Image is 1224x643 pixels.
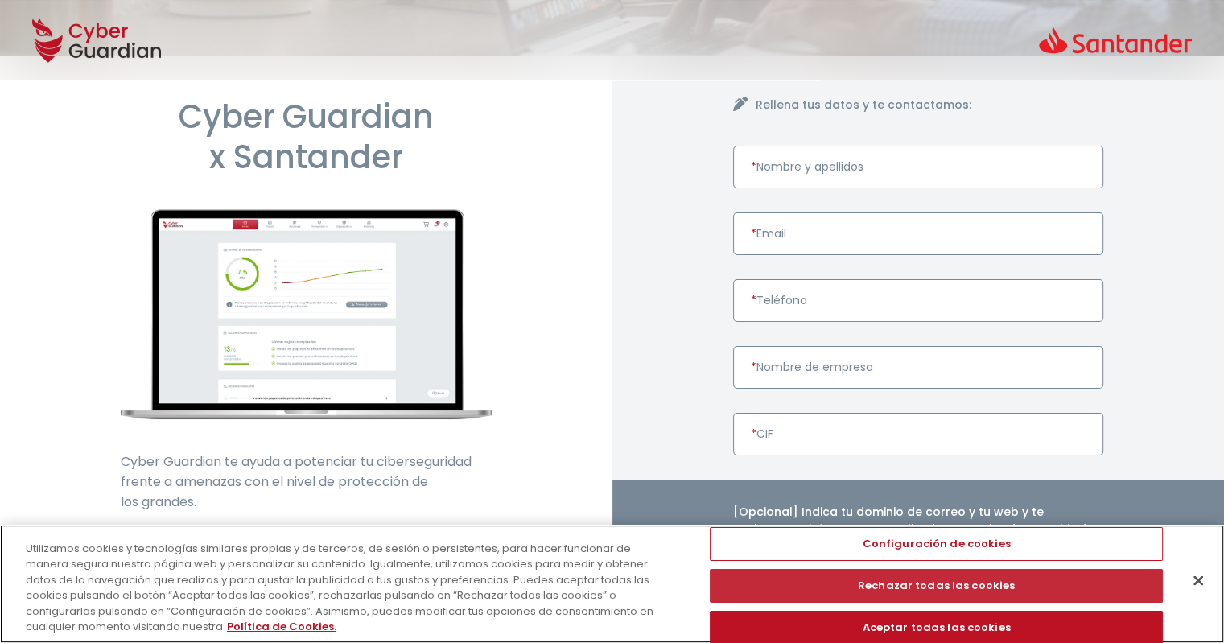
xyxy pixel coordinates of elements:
[710,528,1163,562] button: Configuración de cookies, Abre el cuadro de diálogo del centro de preferencias.
[26,541,674,635] div: Utilizamos cookies y tecnologías similares propias y de terceros, de sesión o persistentes, para ...
[121,97,492,177] h1: Cyber Guardian x Santander
[227,619,336,634] a: Más información sobre su privacidad, se abre en una nueva pestaña
[710,569,1163,603] button: Rechazar todas las cookies
[121,209,492,419] img: cyberguardian-home
[756,97,1104,113] h4: Rellena tus datos y te contactamos:
[121,451,492,512] p: Cyber Guardian te ayuda a potenciar tu ciberseguridad frente a amenazas con el nivel de protecció...
[1181,563,1216,599] button: Cerrar
[733,504,1104,554] h4: [Opcional] Indica tu dominio de correo y tu web y te enviamos tu informe personalizado y gratuito...
[733,279,1104,322] input: Introduce un número de teléfono válido.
